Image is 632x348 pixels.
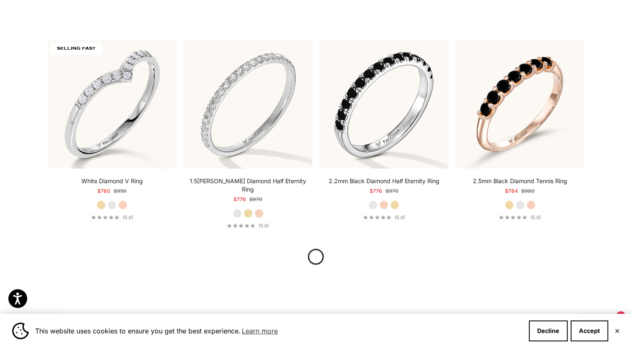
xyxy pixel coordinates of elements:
sale-price: $776 [370,187,382,195]
img: #WhiteGold [47,39,177,169]
span: (5.0) [530,214,541,220]
sale-price: $784 [505,187,518,195]
compare-at-price: $950 [114,187,127,195]
a: 5.0 out of 5.0 stars(5.0) [499,214,541,220]
div: 5.0 out of 5.0 stars [227,223,255,228]
button: Accept [571,320,608,341]
span: (5.0) [259,223,269,229]
button: Decline [529,320,568,341]
a: 5.0 out of 5.0 stars(5.0) [91,214,133,220]
compare-at-price: $970 [386,187,398,195]
span: This website uses cookies to ensure you get the best experience. [35,325,522,337]
a: White Diamond V Ring [81,177,143,185]
a: 2.5mm Black Diamond Tennis Ring [473,177,567,185]
img: #WhiteGold [183,39,313,169]
div: 5.0 out of 5.0 stars [363,215,391,219]
span: SELLING FAST [51,43,102,54]
sale-price: $760 [97,187,110,195]
a: 2.2mm Black Diamond Half Eternity Ring [329,177,439,185]
img: #WhiteGold [319,39,449,169]
button: Close [614,328,620,333]
sale-price: $776 [234,195,246,204]
compare-at-price: $970 [249,195,262,204]
span: (5.0) [123,214,133,220]
div: 5.0 out of 5.0 stars [499,215,527,219]
a: 5.0 out of 5.0 stars(5.0) [363,214,405,220]
span: (5.0) [395,214,405,220]
a: 5.0 out of 5.0 stars(5.0) [227,223,269,229]
compare-at-price: $980 [521,187,535,195]
a: 1.5[PERSON_NAME] Diamond Half Eternity Ring [183,177,313,194]
img: Cookie banner [12,323,29,339]
div: 5.0 out of 5.0 stars [91,215,119,219]
a: Learn more [241,325,279,337]
img: #RoseGold [455,39,585,169]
